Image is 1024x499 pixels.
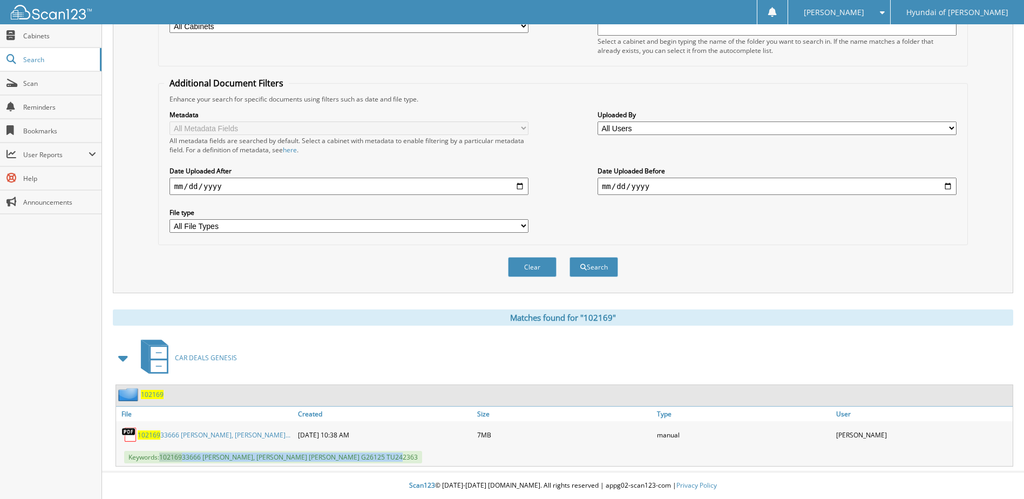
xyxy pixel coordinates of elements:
input: start [169,178,528,195]
div: Matches found for "102169" [113,309,1013,326]
span: Help [23,174,96,183]
a: Privacy Policy [676,481,717,490]
a: Size [474,407,654,421]
a: User [833,407,1013,421]
a: Created [295,407,474,421]
iframe: Chat Widget [970,447,1024,499]
span: Search [23,55,94,64]
label: Date Uploaded Before [598,166,957,176]
button: Clear [508,257,557,277]
a: Type [654,407,833,421]
label: Metadata [169,110,528,119]
a: File [116,407,295,421]
div: All metadata fields are searched by default. Select a cabinet with metadata to enable filtering b... [169,136,528,154]
span: Cabinets [23,31,96,41]
div: [DATE] 10:38 AM [295,424,474,446]
div: manual [654,424,833,446]
span: CAR DEALS GENESIS [175,353,237,362]
img: PDF.png [121,427,138,443]
span: 102169 [138,430,160,440]
span: Reminders [23,103,96,112]
a: here [283,145,297,154]
label: Date Uploaded After [169,166,528,176]
span: Scan123 [409,481,435,490]
img: folder2.png [118,388,141,401]
a: 102169 [141,390,164,399]
div: Select a cabinet and begin typing the name of the folder you want to search in. If the name match... [598,37,957,55]
div: [PERSON_NAME] [833,424,1013,446]
div: Enhance your search for specific documents using filters such as date and file type. [164,95,961,104]
label: Uploaded By [598,110,957,119]
span: Keywords: 33666 [PERSON_NAME], [PERSON_NAME] [PERSON_NAME] G26125 TU242363 [124,451,422,463]
span: Scan [23,79,96,88]
span: Announcements [23,198,96,207]
label: File type [169,208,528,217]
a: 10216933666 [PERSON_NAME], [PERSON_NAME]... [138,430,290,440]
span: Bookmarks [23,126,96,136]
span: [PERSON_NAME] [804,9,864,16]
div: 7MB [474,424,654,446]
input: end [598,178,957,195]
div: © [DATE]-[DATE] [DOMAIN_NAME]. All rights reserved | appg02-scan123-com | [102,473,1024,499]
img: scan123-logo-white.svg [11,5,92,19]
span: Hyundai of [PERSON_NAME] [906,9,1008,16]
button: Search [569,257,618,277]
a: CAR DEALS GENESIS [134,336,237,379]
span: User Reports [23,150,89,159]
span: 102169 [159,453,182,462]
legend: Additional Document Filters [164,77,289,89]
